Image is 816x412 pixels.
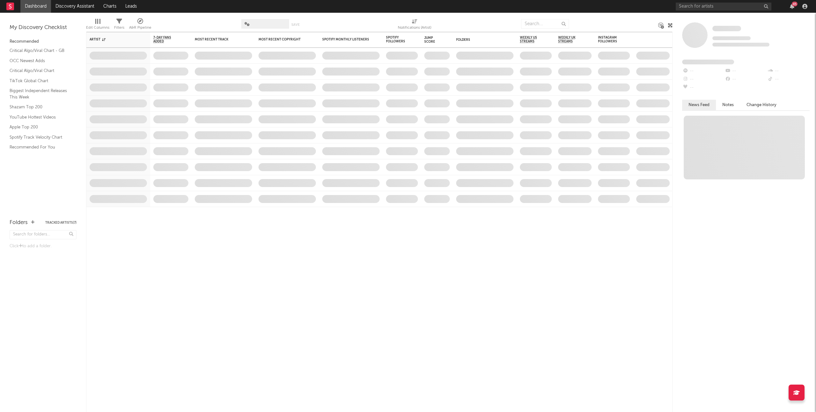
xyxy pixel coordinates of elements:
div: -- [682,83,725,92]
span: Some Artist [712,26,741,31]
div: Spotify Followers [386,36,408,43]
div: Filters [114,24,124,32]
span: 0 fans last week [712,43,769,47]
div: Most Recent Track [195,38,243,41]
div: A&R Pipeline [129,16,151,34]
div: Artist [90,38,137,41]
span: Weekly US Streams [520,36,542,43]
a: Critical Algo/Viral Chart [10,67,70,74]
span: 7-Day Fans Added [153,36,179,43]
div: Folders [10,219,28,227]
div: -- [682,67,725,75]
div: Notifications (Artist) [398,24,431,32]
a: Some Artist [712,25,741,32]
div: Instagram Followers [598,36,620,43]
button: Change History [740,100,783,110]
a: TikTok Global Chart [10,77,70,84]
input: Search for artists [676,3,771,11]
button: Save [291,23,300,26]
a: Apple Top 200 [10,124,70,131]
span: Fans Added by Platform [682,60,734,64]
div: Notifications (Artist) [398,16,431,34]
div: Edit Columns [86,16,109,34]
a: Recommended For You [10,144,70,151]
a: YouTube Hottest Videos [10,114,70,121]
button: Notes [716,100,740,110]
input: Search... [521,19,569,29]
div: Edit Columns [86,24,109,32]
button: 45 [790,4,794,9]
div: Filters [114,16,124,34]
div: My Discovery Checklist [10,24,76,32]
div: A&R Pipeline [129,24,151,32]
a: Critical Algo/Viral Chart - GB [10,47,70,54]
a: Shazam Top 200 [10,104,70,111]
div: Folders [456,38,504,42]
div: Click to add a folder. [10,242,76,250]
div: Recommended [10,38,76,46]
a: Biggest Independent Releases This Week [10,87,70,100]
div: 45 [792,2,798,6]
button: News Feed [682,100,716,110]
button: Tracked Artists(7) [45,221,76,224]
a: Spotify Track Velocity Chart [10,134,70,141]
div: Most Recent Copyright [259,38,306,41]
a: OCC Newest Adds [10,57,70,64]
span: Tracking Since: [DATE] [712,36,751,40]
div: -- [767,75,810,83]
div: -- [725,67,767,75]
input: Search for folders... [10,230,76,239]
div: -- [725,75,767,83]
div: -- [682,75,725,83]
div: Jump Score [424,36,440,44]
div: Spotify Monthly Listeners [322,38,370,41]
div: -- [767,67,810,75]
span: Weekly UK Streams [558,36,582,43]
